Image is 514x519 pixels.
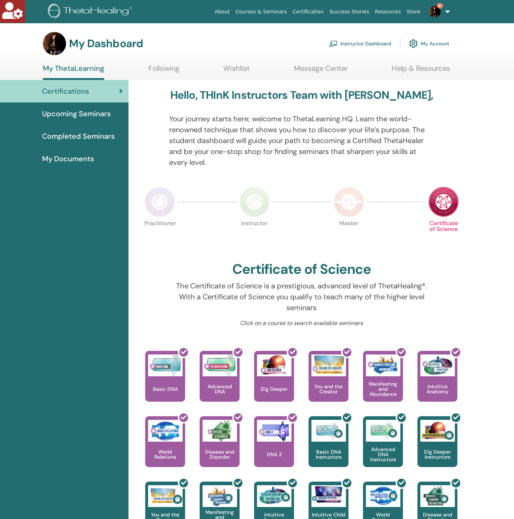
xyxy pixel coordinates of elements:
h2: Certificate of Science [232,261,371,278]
img: World Relations Instructors [366,485,400,507]
a: Intuitive Anatomy Intuitive Anatomy [417,351,457,416]
img: default.jpg [43,32,66,55]
a: Success Stories [327,5,372,19]
a: Basic DNA Instructors Basic DNA Instructors [309,416,348,482]
p: Click on a course to search available seminars [169,319,434,328]
p: Master [334,220,364,251]
p: Instructor [239,220,270,251]
a: Disease and Disorder Disease and Disorder [200,416,240,482]
a: Advanced DNA Instructors Advanced DNA Instructors [363,416,403,482]
p: Disease and Disorder [200,449,240,459]
p: Basic DNA Instructors [309,449,348,459]
span: 9+ [437,3,443,9]
p: World Relations [145,449,185,459]
p: Your journey starts here; welcome to ThetaLearning HQ. Learn the world-renowned technique that sh... [169,113,434,168]
img: Manifesting and Abundance [366,354,400,376]
img: You and the Creator Instructors [148,485,183,507]
a: Basic DNA Basic DNA [145,351,185,416]
a: Dig Deeper Instructors Dig Deeper Instructors [417,416,457,482]
a: Resources [372,5,404,19]
img: Intuitive Anatomy [420,354,455,376]
img: Certificate of Science [428,187,459,217]
p: Practitioner [144,220,175,251]
img: Practitioner [144,187,175,217]
a: Help & Resources [392,64,450,78]
span: My Documents [42,153,94,164]
p: Advanced DNA [200,384,240,394]
img: Manifesting and Abundance Instructors [203,485,237,507]
h3: My Dashboard [69,37,143,50]
img: DNA 3 [257,420,291,442]
img: Dig Deeper [257,354,291,376]
a: About [212,5,232,19]
a: My ThetaLearning [43,64,104,80]
img: chalkboard-teacher.svg [329,40,338,47]
img: Basic DNA [148,354,183,376]
img: Intuitive Child In Me Instructors [311,485,346,503]
img: You and the Creator [311,354,346,374]
a: Message Center [294,64,348,78]
a: Wishlist [223,64,250,78]
img: World Relations [148,420,183,442]
img: Disease and Disorder Instructors [420,485,455,507]
p: Dig Deeper [258,386,290,392]
p: The Certificate of Science is a prestigious, advanced level of ThetaHealing®. With a Certificate ... [169,280,434,313]
p: Certificate of Science [428,220,459,251]
p: Dig Deeper Instructors [417,449,457,459]
img: Dig Deeper Instructors [420,420,455,442]
p: You and the Creator [309,384,348,394]
p: Manifesting and Abundance [363,381,403,397]
a: You and the Creator You and the Creator [309,351,348,416]
a: My Account [409,36,449,52]
a: Dig Deeper Dig Deeper [254,351,294,416]
a: Courses & Seminars [233,5,290,19]
a: Manifesting and Abundance Manifesting and Abundance [363,351,403,416]
span: Upcoming Seminars [42,108,111,119]
img: Master [334,187,364,217]
img: Advanced DNA [203,354,237,376]
a: Instructor Dashboard [329,36,391,52]
span: Completed Seminars [42,131,115,142]
span: Certifications [42,86,89,97]
a: Advanced DNA Advanced DNA [200,351,240,416]
img: Basic DNA Instructors [311,420,346,442]
img: default.jpg [429,6,441,17]
p: Intuitive Anatomy [417,384,457,394]
a: Certification [290,5,326,19]
a: Following [148,64,179,78]
img: Instructor [239,187,270,217]
img: Intuitive Anatomy Instructors [257,485,291,507]
h3: Hello, THInK Instructors Team with [PERSON_NAME], [170,89,433,102]
p: Advanced DNA Instructors [363,447,403,462]
a: DNA 3 DNA 3 [254,416,294,482]
img: Disease and Disorder [203,420,237,442]
img: logo.png [48,4,135,20]
a: World Relations World Relations [145,416,185,482]
img: Advanced DNA Instructors [366,420,400,442]
a: Store [404,5,423,19]
img: cog.svg [409,37,418,50]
